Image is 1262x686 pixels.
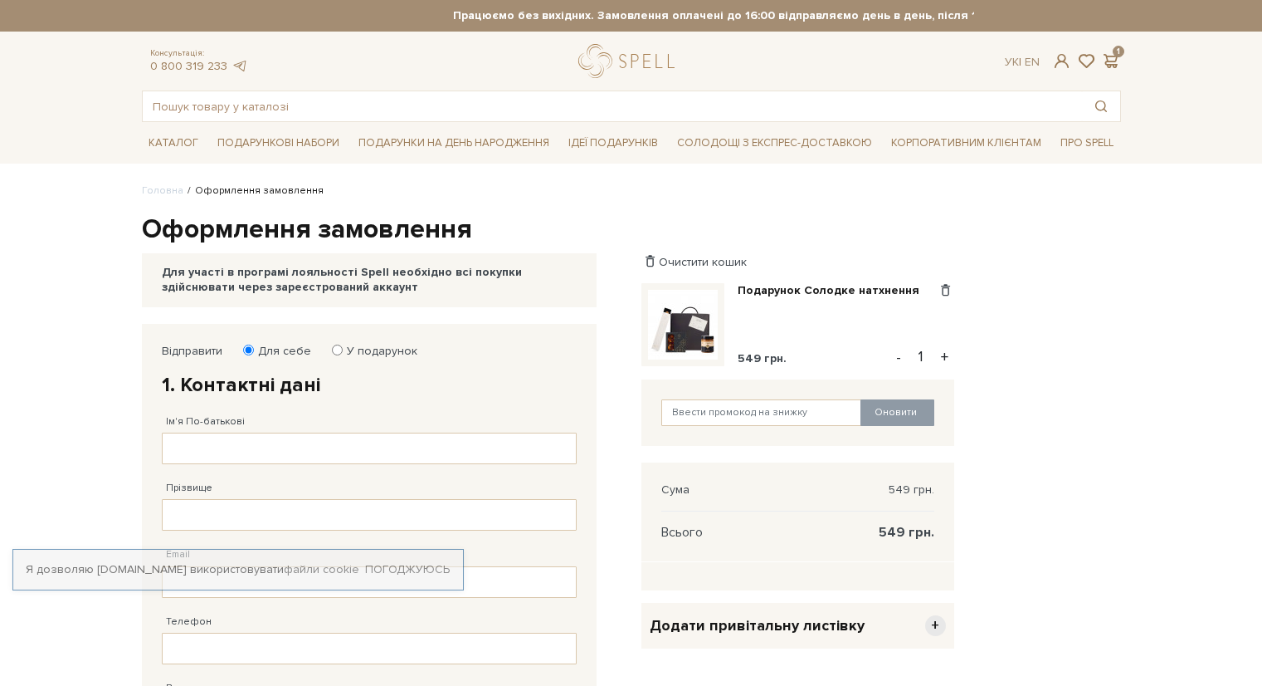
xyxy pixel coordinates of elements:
[641,254,954,270] div: Очистити кошик
[166,481,212,496] label: Прізвище
[150,48,248,59] span: Консультація:
[578,44,682,78] a: logo
[1019,55,1021,69] span: |
[332,345,343,355] input: У подарунок
[166,547,190,562] label: Email
[142,130,205,156] span: Каталог
[670,129,879,157] a: Солодощі з експрес-доставкою
[150,59,227,73] a: 0 800 319 233
[879,525,934,540] span: 549 грн.
[211,130,346,156] span: Подарункові набори
[284,562,359,576] a: файли cookie
[738,351,787,365] span: 549 грн.
[648,290,718,360] img: Подарунок Солодке натхнення
[162,265,577,295] div: Для участі в програмі лояльності Spell необхідно всі покупки здійснювати через зареєстрований акк...
[247,344,311,359] label: Для себе
[13,562,463,577] div: Я дозволяю [DOMAIN_NAME] використовувати
[889,483,934,497] span: 549 грн.
[1005,55,1040,70] div: Ук
[562,130,665,156] span: Ідеї подарунків
[661,483,689,497] span: Сума
[183,184,324,198] li: Оформлення замовлення
[336,344,417,359] label: У подарунок
[243,345,254,355] input: Для себе
[661,399,862,426] input: Ввести промокод на знижку
[143,91,1082,121] input: Пошук товару у каталозі
[1054,130,1120,156] span: Про Spell
[738,283,932,298] a: Подарунок Солодке натхнення
[860,399,934,426] button: Оновити
[925,615,946,636] span: +
[650,616,865,635] span: Додати привітальну листівку
[890,345,907,370] button: -
[166,414,245,429] label: Ім'я По-батькові
[884,129,1048,157] a: Корпоративним клієнтам
[1082,91,1120,121] button: Пошук товару у каталозі
[162,372,577,398] h2: 1. Контактні дані
[166,615,212,630] label: Телефон
[352,130,556,156] span: Подарунки на День народження
[365,562,450,577] a: Погоджуюсь
[142,213,1121,247] h1: Оформлення замовлення
[661,525,703,540] span: Всього
[935,345,954,370] button: +
[1025,55,1040,69] a: En
[142,184,183,197] a: Головна
[231,59,248,73] a: telegram
[162,344,222,359] label: Відправити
